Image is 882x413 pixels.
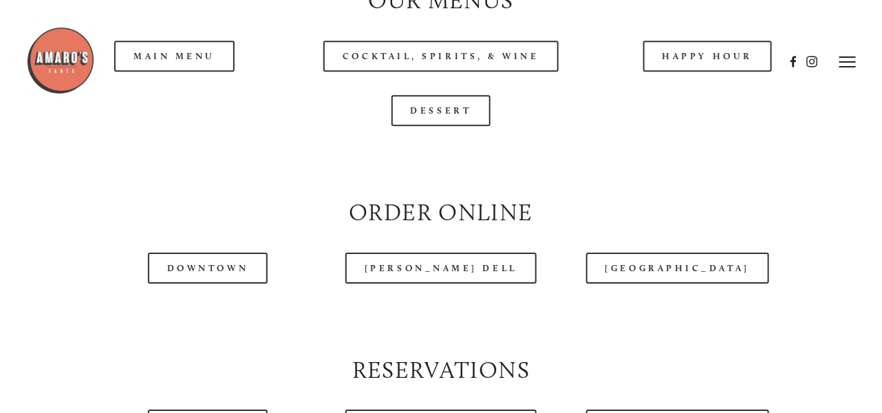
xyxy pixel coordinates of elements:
h2: Reservations [53,354,829,387]
a: [PERSON_NAME] Dell [345,253,537,284]
a: [GEOGRAPHIC_DATA] [586,253,769,284]
img: Amaro's Table [26,26,95,95]
h2: Order Online [53,196,829,229]
a: Downtown [148,253,268,284]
